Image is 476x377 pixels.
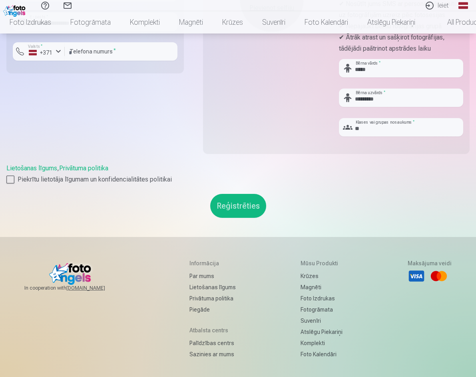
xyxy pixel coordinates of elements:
[408,267,425,285] li: Visa
[189,326,236,334] h5: Atbalsta centrs
[59,164,108,172] a: Privātuma politika
[213,11,253,34] a: Krūzes
[301,326,343,338] a: Atslēgu piekariņi
[210,194,266,218] button: Reģistrēties
[189,270,236,282] a: Par mums
[301,304,343,315] a: Fotogrāmata
[189,259,236,267] h5: Informācija
[6,175,470,184] label: Piekrītu lietotāja līgumam un konfidencialitātes politikai
[6,164,57,172] a: Lietošanas līgums
[301,315,343,326] a: Suvenīri
[66,285,124,291] a: [DOMAIN_NAME]
[189,282,236,293] a: Lietošanas līgums
[29,49,53,57] div: +371
[301,259,343,267] h5: Mūsu produkti
[189,338,236,349] a: Palīdzības centrs
[13,42,65,61] button: Valsts*+371
[189,349,236,360] a: Sazinies ar mums
[169,11,213,34] a: Magnēti
[301,338,343,349] a: Komplekti
[120,11,169,34] a: Komplekti
[253,11,295,34] a: Suvenīri
[430,267,448,285] li: Mastercard
[26,43,45,49] label: Valsts
[189,304,236,315] a: Piegāde
[301,293,343,304] a: Foto izdrukas
[301,270,343,282] a: Krūzes
[301,349,343,360] a: Foto kalendāri
[339,32,463,54] p: ✔ Ātrāk atrast un sašķirot fotogrāfijas, tādējādi paātrinot apstrādes laiku
[189,293,236,304] a: Privātuma politika
[295,11,358,34] a: Foto kalendāri
[61,11,120,34] a: Fotogrāmata
[24,285,124,291] span: In cooperation with
[408,259,452,267] h5: Maksājuma veidi
[358,11,425,34] a: Atslēgu piekariņi
[3,3,28,17] img: /fa1
[301,282,343,293] a: Magnēti
[6,164,470,184] div: ,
